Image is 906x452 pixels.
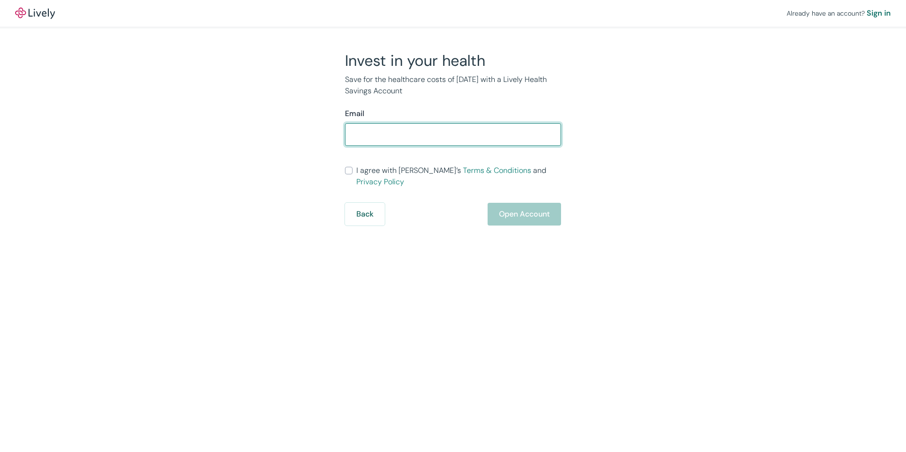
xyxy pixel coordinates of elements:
[356,165,561,188] span: I agree with [PERSON_NAME]’s and
[345,51,561,70] h2: Invest in your health
[787,8,891,19] div: Already have an account?
[345,74,561,97] p: Save for the healthcare costs of [DATE] with a Lively Health Savings Account
[15,8,55,19] a: LivelyLively
[867,8,891,19] a: Sign in
[15,8,55,19] img: Lively
[345,203,385,226] button: Back
[463,165,531,175] a: Terms & Conditions
[345,108,364,119] label: Email
[356,177,404,187] a: Privacy Policy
